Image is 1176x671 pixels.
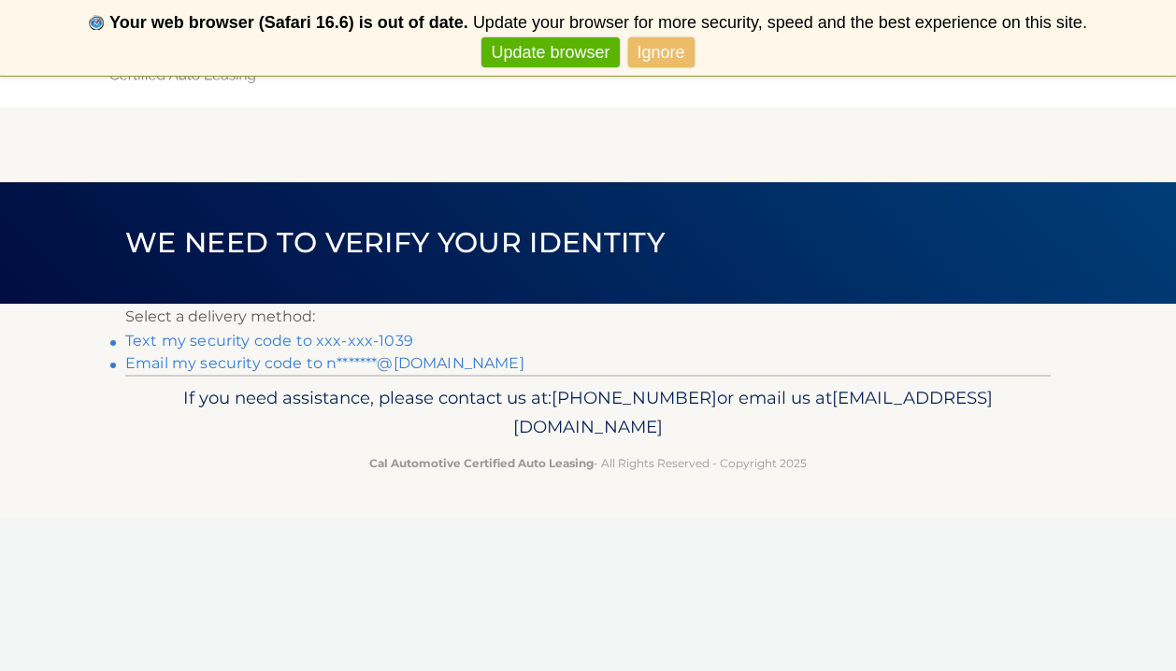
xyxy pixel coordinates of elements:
[552,387,717,408] span: [PHONE_NUMBER]
[125,332,413,350] a: Text my security code to xxx-xxx-1039
[125,304,1051,330] p: Select a delivery method:
[125,225,665,260] span: We need to verify your identity
[125,354,524,372] a: Email my security code to n*******@[DOMAIN_NAME]
[473,13,1087,32] span: Update your browser for more security, speed and the best experience on this site.
[109,13,468,32] b: Your web browser (Safari 16.6) is out of date.
[481,37,619,68] a: Update browser
[137,453,1039,473] p: - All Rights Reserved - Copyright 2025
[628,37,695,68] a: Ignore
[369,456,594,470] strong: Cal Automotive Certified Auto Leasing
[137,383,1039,443] p: If you need assistance, please contact us at: or email us at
